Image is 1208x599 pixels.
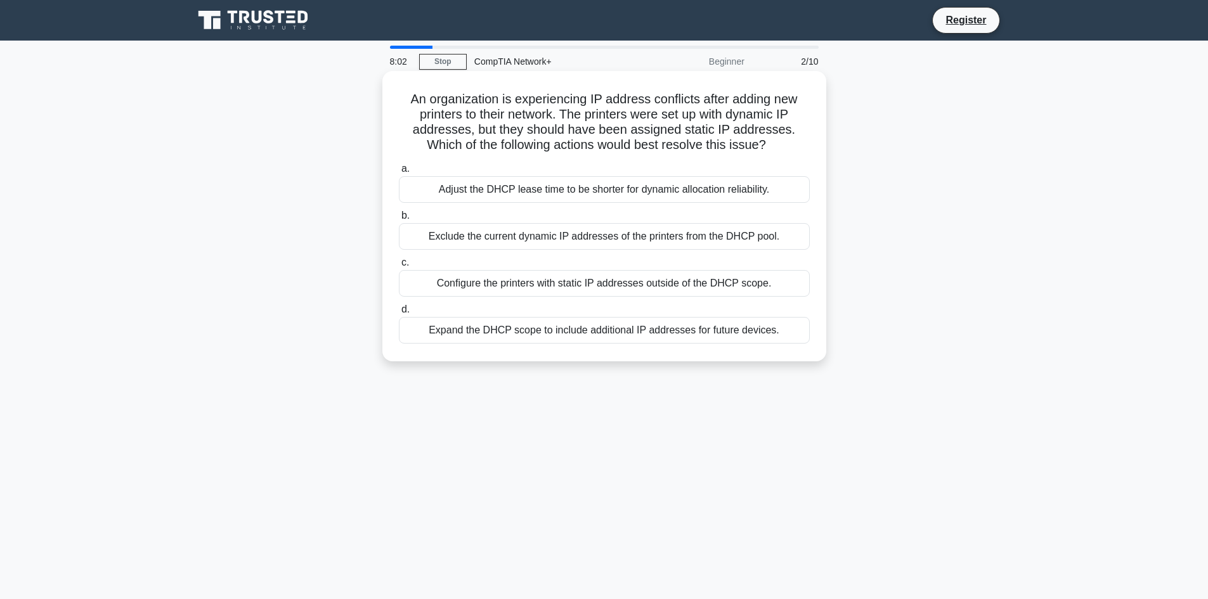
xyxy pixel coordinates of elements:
span: d. [401,304,410,314]
div: 2/10 [752,49,826,74]
a: Stop [419,54,467,70]
div: Configure the printers with static IP addresses outside of the DHCP scope. [399,270,810,297]
span: a. [401,163,410,174]
div: Adjust the DHCP lease time to be shorter for dynamic allocation reliability. [399,176,810,203]
div: CompTIA Network+ [467,49,641,74]
h5: An organization is experiencing IP address conflicts after adding new printers to their network. ... [398,91,811,153]
div: Expand the DHCP scope to include additional IP addresses for future devices. [399,317,810,344]
div: Exclude the current dynamic IP addresses of the printers from the DHCP pool. [399,223,810,250]
span: c. [401,257,409,267]
a: Register [938,12,994,28]
div: Beginner [641,49,752,74]
span: b. [401,210,410,221]
div: 8:02 [382,49,419,74]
